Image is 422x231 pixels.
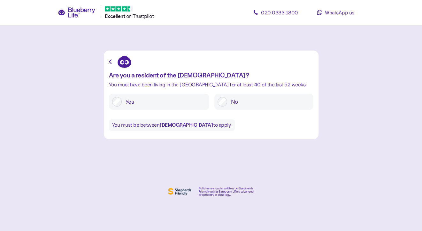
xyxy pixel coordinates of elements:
div: Are you a resident of the [DEMOGRAPHIC_DATA]? [109,72,313,79]
b: [DEMOGRAPHIC_DATA] [159,122,213,128]
label: Yes [122,97,206,107]
img: Shephers Friendly [167,187,192,197]
a: WhatsApp us [307,6,364,19]
div: Policies are underwritten by Shepherds Friendly using Blueberry Life’s advanced proprietary techn... [199,187,256,196]
span: 020 0333 1800 [261,9,298,16]
span: Excellent ️ [105,13,126,19]
div: You must have been living in the [GEOGRAPHIC_DATA] for at least 40 of the last 52 weeks. [109,82,313,87]
a: 020 0333 1800 [247,6,304,19]
div: You must be between to apply. [109,119,235,131]
span: WhatsApp us [325,9,354,16]
span: on Trustpilot [126,13,154,19]
label: No [227,97,310,107]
